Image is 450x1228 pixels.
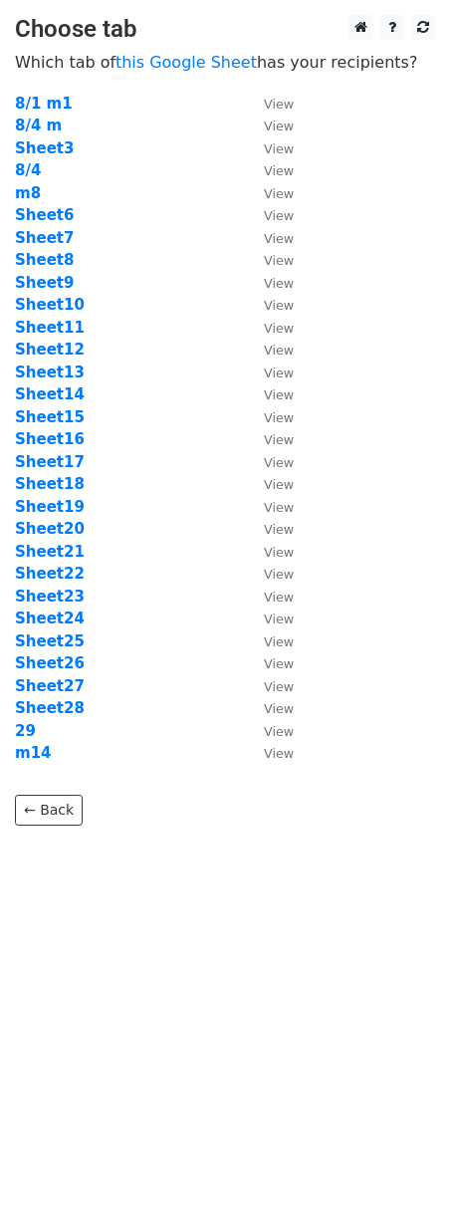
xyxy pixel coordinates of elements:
a: View [244,475,294,493]
small: View [264,432,294,447]
a: Sheet20 [15,520,85,538]
a: View [244,565,294,583]
small: View [264,500,294,515]
strong: Sheet24 [15,610,85,627]
a: Sheet15 [15,408,85,426]
small: View [264,119,294,133]
a: Sheet26 [15,654,85,672]
a: Sheet9 [15,274,74,292]
strong: Sheet8 [15,251,74,269]
a: Sheet16 [15,430,85,448]
small: View [264,163,294,178]
a: ← Back [15,795,83,826]
a: Sheet25 [15,632,85,650]
a: View [244,161,294,179]
a: View [244,699,294,717]
a: Sheet27 [15,677,85,695]
a: 8/1 m1 [15,95,73,113]
strong: Sheet3 [15,139,74,157]
a: m8 [15,184,41,202]
a: Sheet10 [15,296,85,314]
a: View [244,677,294,695]
a: View [244,364,294,381]
small: View [264,724,294,739]
a: this Google Sheet [115,53,257,72]
small: View [264,522,294,537]
small: View [264,298,294,313]
a: View [244,744,294,762]
h3: Choose tab [15,15,435,44]
strong: 8/4 m [15,117,62,134]
a: View [244,520,294,538]
small: View [264,410,294,425]
small: View [264,477,294,492]
a: Sheet18 [15,475,85,493]
a: View [244,453,294,471]
strong: Sheet19 [15,498,85,516]
a: Sheet21 [15,543,85,561]
a: 29 [15,722,36,740]
a: Sheet12 [15,341,85,359]
a: View [244,319,294,337]
a: View [244,588,294,606]
small: View [264,186,294,201]
a: View [244,654,294,672]
a: Sheet14 [15,385,85,403]
small: View [264,455,294,470]
a: View [244,229,294,247]
a: 8/4 [15,161,41,179]
a: Sheet13 [15,364,85,381]
small: View [264,231,294,246]
small: View [264,141,294,156]
a: m14 [15,744,52,762]
a: View [244,408,294,426]
small: View [264,208,294,223]
a: Sheet23 [15,588,85,606]
small: View [264,656,294,671]
a: View [244,385,294,403]
a: View [244,206,294,224]
a: View [244,430,294,448]
a: View [244,95,294,113]
small: View [264,679,294,694]
a: Sheet7 [15,229,74,247]
a: View [244,117,294,134]
small: View [264,97,294,112]
a: View [244,610,294,627]
small: View [264,545,294,560]
a: View [244,274,294,292]
a: Sheet17 [15,453,85,471]
strong: Sheet6 [15,206,74,224]
small: View [264,387,294,402]
a: View [244,722,294,740]
a: View [244,184,294,202]
small: View [264,590,294,605]
small: View [264,253,294,268]
small: View [264,567,294,582]
a: Sheet22 [15,565,85,583]
a: View [244,139,294,157]
a: Sheet11 [15,319,85,337]
a: View [244,296,294,314]
p: Which tab of has your recipients? [15,52,435,73]
a: Sheet28 [15,699,85,717]
a: View [244,543,294,561]
small: View [264,612,294,626]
